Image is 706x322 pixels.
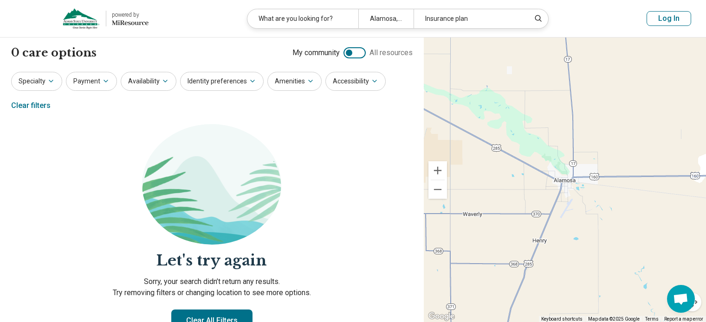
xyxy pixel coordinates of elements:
div: Alamosa, [GEOGRAPHIC_DATA] [358,9,414,28]
a: Open chat [667,285,695,313]
button: Log In [647,11,691,26]
img: Adams State University [62,7,100,30]
button: Payment [66,72,117,91]
a: Terms (opens in new tab) [645,316,659,322]
span: All resources [369,47,413,58]
a: Adams State Universitypowered by [15,7,149,30]
div: Clear filters [11,95,51,117]
a: Report a map error [664,316,703,322]
p: Sorry, your search didn’t return any results. Try removing filters or changing location to see mo... [11,276,413,298]
div: powered by [112,11,149,19]
button: Zoom out [428,180,447,199]
div: Insurance plan [414,9,525,28]
div: What are you looking for? [247,9,358,28]
span: My community [292,47,340,58]
button: Amenities [267,72,322,91]
button: Accessibility [325,72,386,91]
button: Zoom in [428,161,447,180]
h1: 0 care options [11,45,97,61]
button: Availability [121,72,176,91]
h2: Let's try again [11,250,413,271]
span: Map data ©2025 Google [588,316,640,322]
button: Specialty [11,72,62,91]
button: Identity preferences [180,72,264,91]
